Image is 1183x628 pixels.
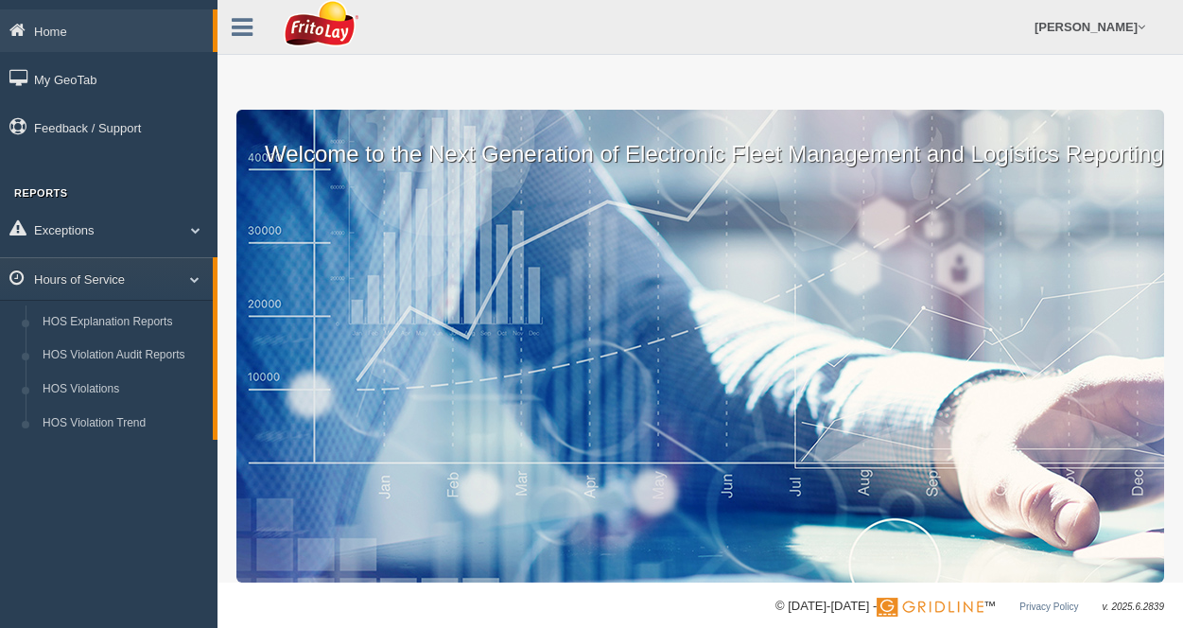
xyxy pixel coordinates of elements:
div: © [DATE]-[DATE] - ™ [775,597,1164,617]
img: Gridline [877,598,983,617]
a: Privacy Policy [1019,602,1078,612]
a: HOS Violation Audit Reports [34,339,213,373]
a: HOS Violation Trend [34,407,213,441]
span: v. 2025.6.2839 [1103,602,1164,612]
p: Welcome to the Next Generation of Electronic Fleet Management and Logistics Reporting [236,110,1164,170]
a: HOS Violations [34,373,213,407]
a: HOS Explanation Reports [34,305,213,340]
